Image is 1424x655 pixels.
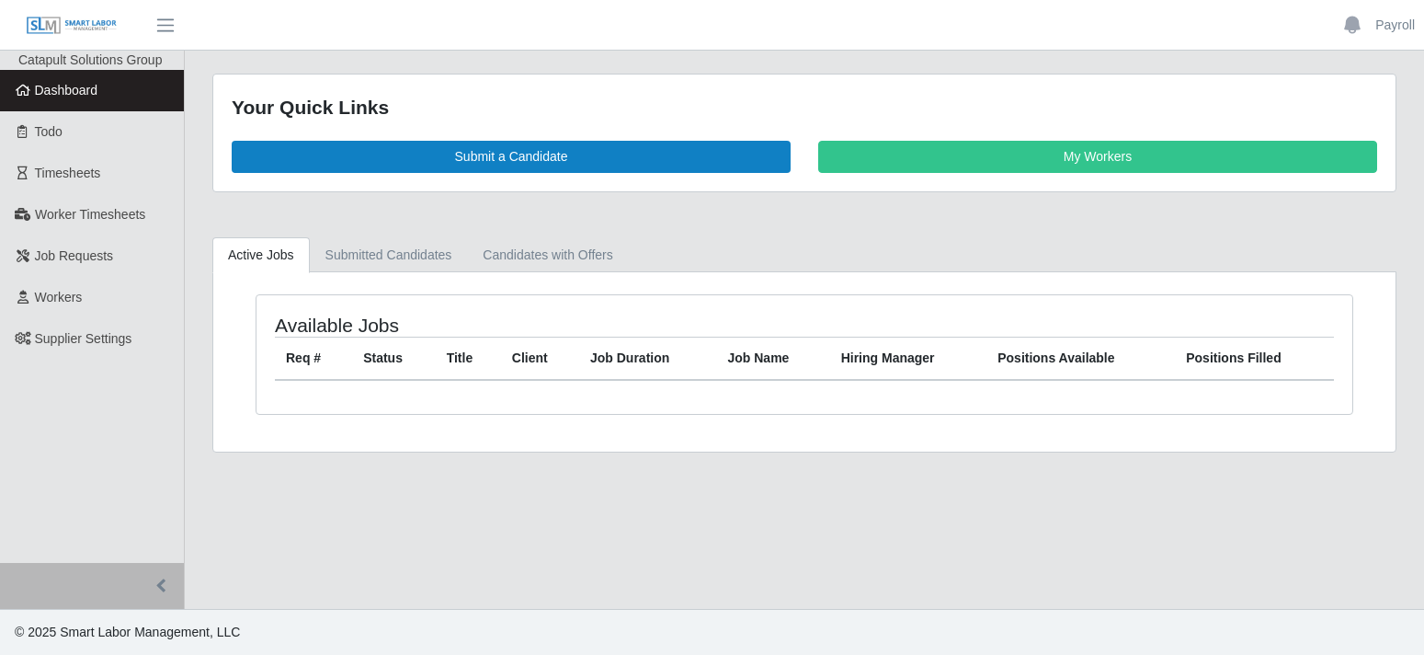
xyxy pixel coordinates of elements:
[35,83,98,98] span: Dashboard
[986,337,1175,380] th: Positions Available
[275,314,701,337] h4: Available Jobs
[26,16,118,36] img: SLM Logo
[212,237,310,273] a: Active Jobs
[352,337,435,380] th: Status
[436,337,501,380] th: Title
[1175,337,1334,380] th: Positions Filled
[716,337,829,380] th: Job Name
[232,141,791,173] a: Submit a Candidate
[232,93,1377,122] div: Your Quick Links
[501,337,579,380] th: Client
[35,248,114,263] span: Job Requests
[275,337,352,380] th: Req #
[35,207,145,222] span: Worker Timesheets
[15,625,240,639] span: © 2025 Smart Labor Management, LLC
[310,237,468,273] a: Submitted Candidates
[1375,16,1415,35] a: Payroll
[467,237,628,273] a: Candidates with Offers
[579,337,716,380] th: Job Duration
[35,290,83,305] span: Workers
[818,141,1377,173] a: My Workers
[35,124,63,139] span: Todo
[18,52,162,67] span: Catapult Solutions Group
[35,331,132,346] span: Supplier Settings
[35,166,101,180] span: Timesheets
[830,337,987,380] th: Hiring Manager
